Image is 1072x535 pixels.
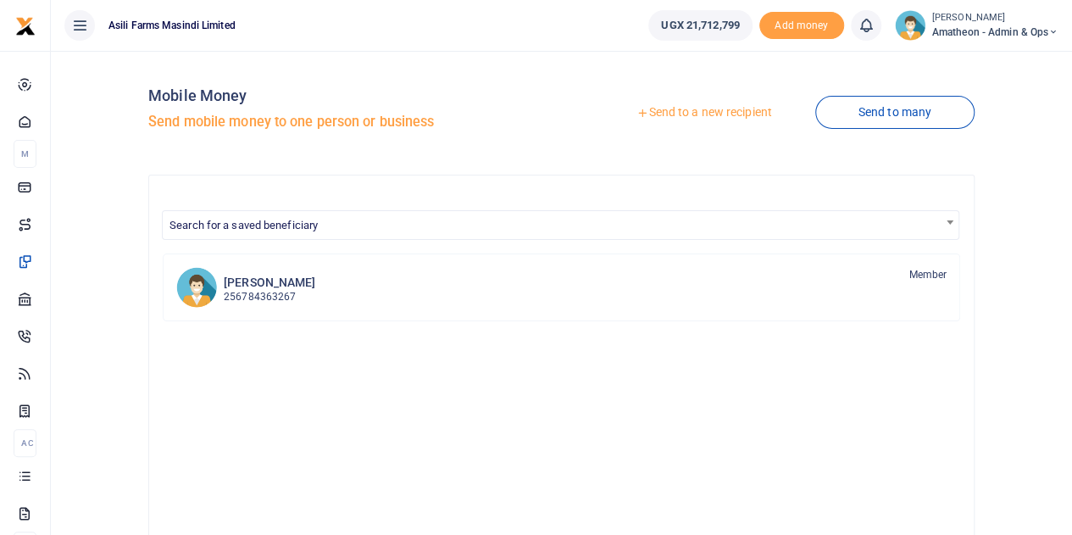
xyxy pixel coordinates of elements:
[224,289,315,305] p: 256784363267
[815,96,975,129] a: Send to many
[163,211,958,237] span: Search for a saved beneficiary
[593,98,814,128] a: Send to a new recipient
[14,140,36,168] li: M
[895,10,925,41] img: profile-user
[759,18,844,31] a: Add money
[932,25,1058,40] span: Amatheon - Admin & Ops
[169,219,318,231] span: Search for a saved beneficiary
[661,17,739,34] span: UGX 21,712,799
[642,10,758,41] li: Wallet ballance
[15,19,36,31] a: logo-small logo-large logo-large
[759,12,844,40] span: Add money
[148,86,554,105] h4: Mobile Money
[14,429,36,457] li: Ac
[908,267,947,282] span: Member
[932,11,1058,25] small: [PERSON_NAME]
[759,12,844,40] li: Toup your wallet
[15,16,36,36] img: logo-small
[162,210,959,240] span: Search for a saved beneficiary
[148,114,554,131] h5: Send mobile money to one person or business
[102,18,242,33] span: Asili Farms Masindi Limited
[163,254,960,321] a: DK [PERSON_NAME] 256784363267 Member
[648,10,752,41] a: UGX 21,712,799
[224,276,315,290] h6: [PERSON_NAME]
[895,10,1058,41] a: profile-user [PERSON_NAME] Amatheon - Admin & Ops
[176,267,217,308] img: DK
